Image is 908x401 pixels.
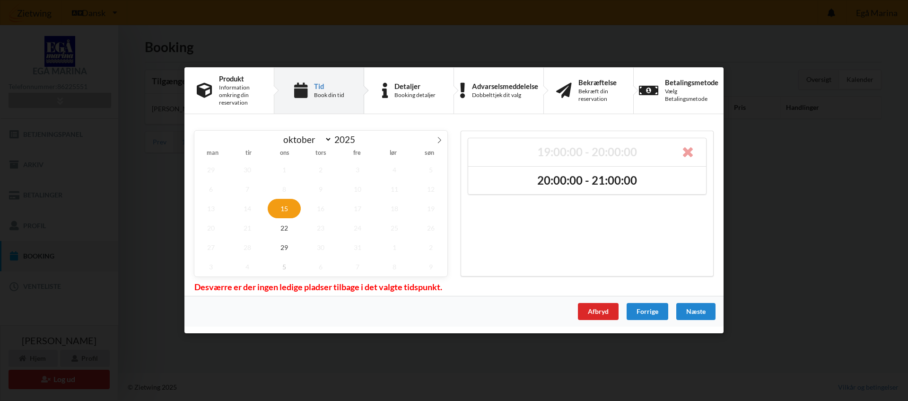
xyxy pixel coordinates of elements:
[194,160,227,179] span: september 29, 2025
[305,160,338,179] span: oktober 2, 2025
[414,257,447,276] span: november 9, 2025
[375,151,411,157] span: lør
[194,199,227,218] span: oktober 13, 2025
[194,238,227,257] span: oktober 27, 2025
[472,82,538,90] div: Advarselsmeddelelse
[305,238,338,257] span: oktober 30, 2025
[627,303,668,321] div: Forrige
[414,179,447,199] span: oktober 12, 2025
[665,79,718,86] div: Betalingsmetode
[231,218,264,238] span: oktober 21, 2025
[305,218,338,238] span: oktober 23, 2025
[267,151,303,157] span: ons
[578,79,621,86] div: Bekræftelse
[414,218,447,238] span: oktober 26, 2025
[341,238,374,257] span: oktober 31, 2025
[314,91,344,99] div: Book din tid
[219,84,262,107] div: Information omkring din reservation
[231,199,264,218] span: oktober 14, 2025
[231,238,264,257] span: oktober 28, 2025
[305,179,338,199] span: oktober 9, 2025
[341,160,374,179] span: oktober 3, 2025
[305,199,338,218] span: oktober 16, 2025
[194,151,230,157] span: man
[378,199,411,218] span: oktober 18, 2025
[268,238,301,257] span: oktober 29, 2025
[341,179,374,199] span: oktober 10, 2025
[578,88,621,103] div: Bekræft din reservation
[188,282,449,293] span: Desværre er der ingen ledige pladser tilbage i det valgte tidspunkt.
[231,257,264,276] span: november 4, 2025
[414,160,447,179] span: oktober 5, 2025
[268,218,301,238] span: oktober 22, 2025
[194,218,227,238] span: oktober 20, 2025
[411,151,447,157] span: søn
[472,91,538,99] div: Dobbelttjek dit valg
[314,82,344,90] div: Tid
[268,257,301,276] span: november 5, 2025
[219,75,262,82] div: Produkt
[303,151,339,157] span: tors
[339,151,375,157] span: fre
[394,91,436,99] div: Booking detaljer
[475,173,699,188] h2: 20:00:00 - 21:00:00
[341,199,374,218] span: oktober 17, 2025
[231,179,264,199] span: oktober 7, 2025
[341,257,374,276] span: november 7, 2025
[578,303,619,321] div: Afbryd
[378,238,411,257] span: november 1, 2025
[231,160,264,179] span: september 30, 2025
[268,199,301,218] span: oktober 15, 2025
[378,179,411,199] span: oktober 11, 2025
[475,145,699,160] h2: 19:00:00 - 20:00:00
[676,303,716,321] div: Næste
[378,218,411,238] span: oktober 25, 2025
[268,179,301,199] span: oktober 8, 2025
[378,257,411,276] span: november 8, 2025
[414,238,447,257] span: november 2, 2025
[378,160,411,179] span: oktober 4, 2025
[332,134,363,145] input: Year
[230,151,266,157] span: tir
[268,160,301,179] span: oktober 1, 2025
[665,88,718,103] div: Vælg Betalingsmetode
[394,82,436,90] div: Detaljer
[414,199,447,218] span: oktober 19, 2025
[194,179,227,199] span: oktober 6, 2025
[194,257,227,276] span: november 3, 2025
[279,134,332,146] select: Month
[341,218,374,238] span: oktober 24, 2025
[305,257,338,276] span: november 6, 2025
